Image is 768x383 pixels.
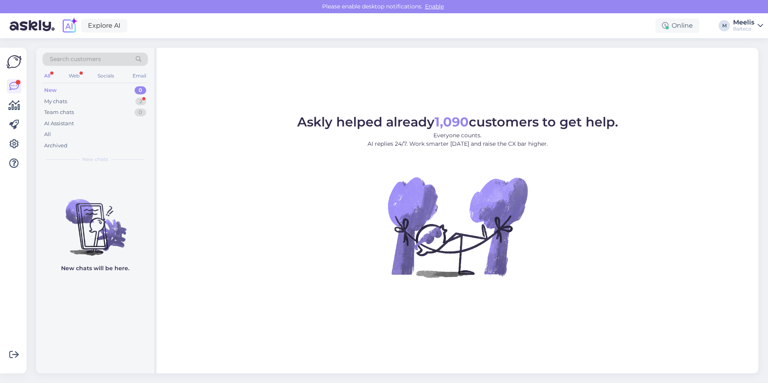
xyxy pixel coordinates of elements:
img: explore-ai [61,17,78,34]
div: 0 [135,86,146,94]
img: Askly Logo [6,54,22,69]
span: Enable [423,3,446,10]
span: Search customers [50,55,101,63]
div: All [43,71,52,81]
div: 0 [135,108,146,116]
div: AI Assistant [44,120,74,128]
span: New chats [82,156,108,163]
div: Archived [44,142,67,150]
p: New chats will be here. [61,264,129,273]
div: New [44,86,57,94]
p: Everyone counts. AI replies 24/7. Work smarter [DATE] and raise the CX bar higher. [297,131,618,148]
b: 1,090 [435,114,469,130]
div: Email [131,71,148,81]
div: My chats [44,98,67,106]
img: No Chat active [385,155,530,299]
div: M [719,20,730,31]
div: All [44,130,51,139]
div: Balteco [733,26,754,32]
div: 2 [135,98,146,106]
div: Web [67,71,81,81]
div: Team chats [44,108,74,116]
a: MeelisBalteco [733,19,763,32]
img: No chats [36,185,154,257]
div: Meelis [733,19,754,26]
div: Socials [96,71,116,81]
div: Online [656,18,699,33]
a: Explore AI [81,19,127,33]
span: Askly helped already customers to get help. [297,114,618,130]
